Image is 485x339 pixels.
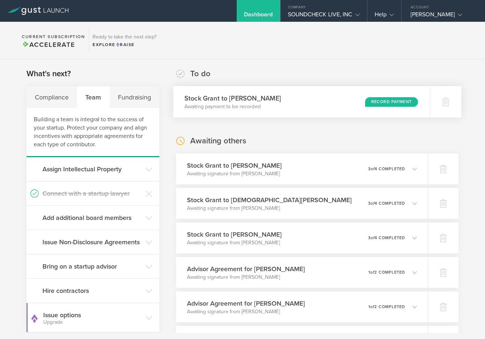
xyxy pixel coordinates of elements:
span: Raise [115,42,135,47]
h3: Advisor Agreement for [PERSON_NAME] [187,264,305,274]
div: Fundraising [110,86,159,108]
p: 3 4 completed [368,236,405,240]
div: Dashboard [244,11,273,22]
div: Stock Grant to [PERSON_NAME]Awaiting payment to be recordedRecord Payment [173,86,430,118]
p: 1 2 completed [368,305,405,309]
h3: Assign Intellectual Property [42,164,142,174]
p: 3 4 completed [368,167,405,171]
div: Explore [93,41,156,48]
p: Awaiting signature from [PERSON_NAME] [187,274,305,281]
div: [PERSON_NAME] [411,11,472,22]
div: Team [77,86,110,108]
p: 1 2 completed [368,270,405,274]
h2: Current Subscription [22,34,85,39]
h3: Issue Non-Disclosure Agreements [42,237,142,247]
h3: Ready to take the next step? [93,34,156,40]
div: Ready to take the next step?ExploreRaise [89,29,160,52]
h2: To do [190,69,211,79]
h3: Stock Grant to [PERSON_NAME] [184,93,281,103]
p: Awaiting signature from [PERSON_NAME] [187,205,352,212]
em: of [371,236,375,240]
p: Awaiting signature from [PERSON_NAME] [187,170,282,177]
h3: Issue options [43,310,142,325]
iframe: Chat Widget [449,304,485,339]
div: SOUNDCHECK LIVE, INC [288,11,360,22]
p: Awaiting payment to be recorded [184,103,281,110]
em: of [370,270,374,275]
p: Awaiting signature from [PERSON_NAME] [187,239,282,246]
div: Building a team is integral to the success of your startup. Protect your company and align incent... [27,108,159,157]
h2: Awaiting others [190,136,246,146]
span: Accelerate [22,41,75,49]
small: Upgrade [43,320,142,325]
em: of [371,167,375,171]
h3: Add additional board members [42,213,142,222]
em: of [370,305,374,309]
h3: Hire contractors [42,286,142,295]
h3: Stock Grant to [PERSON_NAME] [187,230,282,239]
em: of [371,201,375,206]
h3: Stock Grant to [PERSON_NAME] [187,161,282,170]
div: Record Payment [365,97,418,107]
p: 3 4 completed [368,201,405,205]
div: Compliance [27,86,77,108]
p: Awaiting signature from [PERSON_NAME] [187,308,305,315]
h3: Bring on a startup advisor [42,262,142,271]
h3: Connect with a startup lawyer [42,189,142,198]
div: Help [375,11,394,22]
h3: Stock Grant to [DEMOGRAPHIC_DATA][PERSON_NAME] [187,195,352,205]
h2: What's next? [27,69,71,79]
h3: Advisor Agreement for [PERSON_NAME] [187,299,305,308]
